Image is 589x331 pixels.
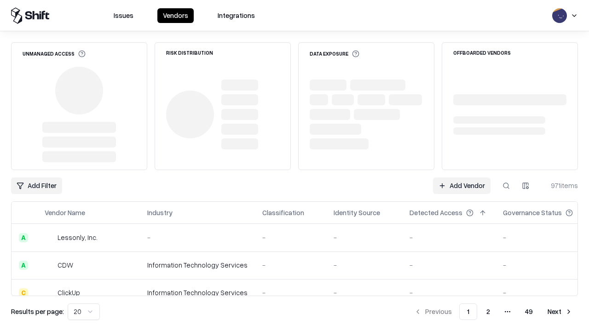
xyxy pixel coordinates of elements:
[503,288,588,297] div: -
[409,303,578,320] nav: pagination
[541,181,578,190] div: 971 items
[19,261,28,270] div: A
[459,303,477,320] button: 1
[479,303,497,320] button: 2
[19,288,28,297] div: C
[147,288,248,297] div: Information Technology Services
[45,208,85,217] div: Vendor Name
[410,208,462,217] div: Detected Access
[334,260,395,270] div: -
[310,50,359,57] div: Data Exposure
[410,260,488,270] div: -
[147,233,248,242] div: -
[45,233,54,242] img: Lessonly, Inc.
[23,50,86,57] div: Unmanaged Access
[212,8,260,23] button: Integrations
[453,50,511,55] div: Offboarded Vendors
[147,208,173,217] div: Industry
[334,208,380,217] div: Identity Source
[410,288,488,297] div: -
[262,208,304,217] div: Classification
[542,303,578,320] button: Next
[503,260,588,270] div: -
[108,8,139,23] button: Issues
[157,8,194,23] button: Vendors
[518,303,540,320] button: 49
[262,233,319,242] div: -
[503,208,562,217] div: Governance Status
[58,233,98,242] div: Lessonly, Inc.
[45,261,54,270] img: CDW
[262,288,319,297] div: -
[58,288,80,297] div: ClickUp
[147,260,248,270] div: Information Technology Services
[11,307,64,316] p: Results per page:
[58,260,73,270] div: CDW
[334,288,395,297] div: -
[433,177,491,194] a: Add Vendor
[262,260,319,270] div: -
[503,233,588,242] div: -
[19,233,28,242] div: A
[166,50,213,55] div: Risk Distribution
[45,288,54,297] img: ClickUp
[410,233,488,242] div: -
[11,177,62,194] button: Add Filter
[334,233,395,242] div: -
